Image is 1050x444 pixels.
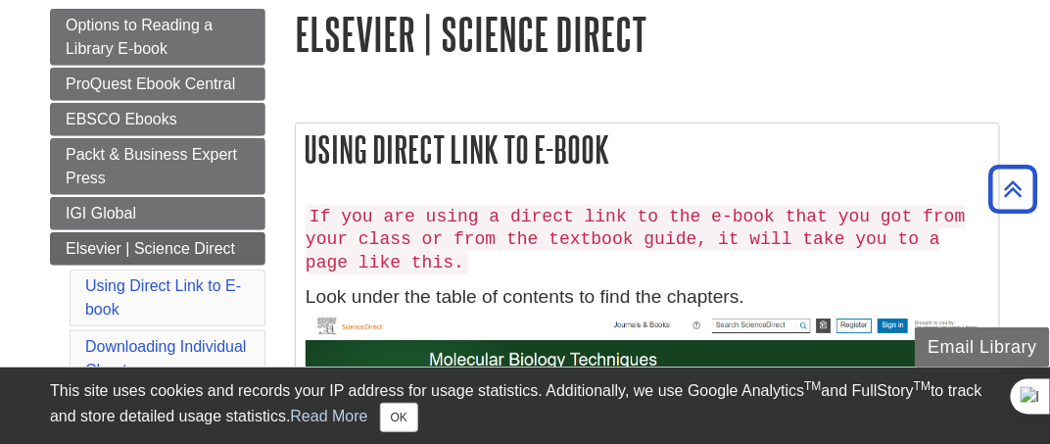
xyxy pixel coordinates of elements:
[804,379,821,393] sup: TM
[50,379,1000,432] div: This site uses cookies and records your IP address for usage statistics. Additionally, we use Goo...
[296,123,999,175] h2: Using Direct Link to E-book
[915,327,1050,368] button: Email Library
[50,138,265,195] a: Packt & Business Expert Press
[380,403,418,432] button: Close
[85,338,247,378] a: Downloading Individual Chapters
[50,9,265,66] a: Options to Reading a Library E-book
[66,17,213,57] span: Options to Reading a Library E-book
[66,146,237,186] span: Packt & Business Expert Press
[50,103,265,136] a: EBSCO Ebooks
[66,111,177,127] span: EBSCO Ebooks
[50,232,265,266] a: Elsevier | Science Direct
[290,408,367,424] a: Read More
[50,197,265,230] a: IGI Global
[306,205,966,275] code: If you are using a direct link to the e-book that you got from your class or from the textbook gu...
[85,277,241,318] a: Using Direct Link to E-book
[982,175,1045,202] a: Back to Top
[914,379,931,393] sup: TM
[66,205,136,222] span: IGI Global
[295,9,1000,59] h1: Elsevier | Science Direct
[66,75,235,92] span: ProQuest Ebook Central
[66,240,235,257] span: Elsevier | Science Direct
[50,68,265,101] a: ProQuest Ebook Central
